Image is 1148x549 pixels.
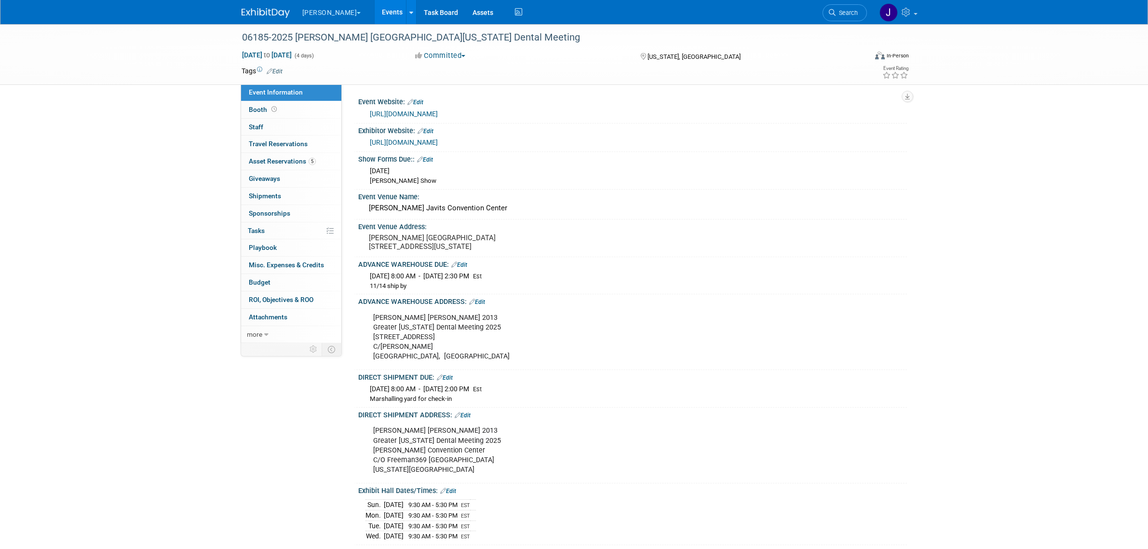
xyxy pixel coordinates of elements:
a: Playbook [241,239,341,256]
a: Budget [241,274,341,291]
a: [URL][DOMAIN_NAME] [370,110,438,118]
span: [DATE] [DATE] [242,51,292,59]
a: Staff [241,119,341,136]
img: Format-Inperson.png [875,52,885,59]
td: [DATE] [384,521,404,531]
span: 5 [309,158,316,165]
span: to [262,51,271,59]
div: [PERSON_NAME] Javits Convention Center [365,201,900,216]
td: [DATE] [384,510,404,521]
span: Budget [249,278,270,286]
pre: [PERSON_NAME] [GEOGRAPHIC_DATA] [STREET_ADDRESS][US_STATE] [369,233,576,251]
span: Est [473,273,482,280]
span: ROI, Objectives & ROO [249,296,313,303]
a: more [241,326,341,343]
span: Search [836,9,858,16]
a: Edit [407,99,423,106]
a: Edit [440,488,456,494]
td: Tue. [365,521,384,531]
a: Edit [437,374,453,381]
div: DIRECT SHIPMENT DUE: [358,370,907,383]
div: Exhibitor Website: [358,124,907,136]
button: Committed [412,51,469,61]
span: [DATE] 8:00 AM - [DATE] 2:30 PM [370,272,469,280]
div: Event Venue Name: [358,190,907,202]
span: [DATE] [370,167,390,175]
div: [PERSON_NAME] [PERSON_NAME] 2013 Greater [US_STATE] Dental Meeting 2025 [STREET_ADDRESS] C/[PERSO... [366,308,801,366]
span: Sponsorships [249,209,290,217]
td: Sun. [365,500,384,510]
span: Misc. Expenses & Credits [249,261,324,269]
td: [DATE] [384,500,404,510]
span: EST [461,502,470,508]
a: Edit [418,128,433,135]
span: EST [461,513,470,519]
a: Asset Reservations5 [241,153,341,170]
div: ADVANCE WAREHOUSE DUE: [358,257,907,270]
div: Event Website: [358,95,907,107]
span: Shipments [249,192,281,200]
a: Event Information [241,84,341,101]
span: 9:30 AM - 5:30 PM [408,522,458,530]
td: Personalize Event Tab Strip [305,343,322,356]
span: [US_STATE], [GEOGRAPHIC_DATA] [648,53,741,60]
a: Edit [451,261,467,268]
span: more [247,330,262,338]
span: 9:30 AM - 5:30 PM [408,501,458,508]
a: Shipments [241,188,341,205]
span: EST [461,534,470,540]
span: (4 days) [294,53,314,59]
a: Travel Reservations [241,136,341,152]
span: Staff [249,123,263,131]
a: Edit [469,299,485,305]
a: Tasks [241,222,341,239]
a: Misc. Expenses & Credits [241,257,341,274]
a: [URL][DOMAIN_NAME] [370,138,438,146]
div: DIRECT SHIPMENT ADDRESS: [358,408,907,420]
div: Marshalling yard for check-in [370,395,900,404]
div: In-Person [886,52,909,59]
a: Attachments [241,309,341,326]
span: Attachments [249,313,287,321]
span: Booth not reserved yet [270,106,279,113]
span: EST [461,523,470,530]
span: [DATE] 8:00 AM - [DATE] 2:00 PM [370,385,469,393]
div: [PERSON_NAME] Show [370,177,900,186]
div: ADVANCE WAREHOUSE ADDRESS: [358,294,907,307]
div: Event Rating [882,66,908,71]
a: ROI, Objectives & ROO [241,291,341,308]
div: 11/14 ship by [370,282,900,291]
div: Exhibit Hall Dates/Times: [358,483,907,496]
a: Edit [455,412,471,419]
td: Mon. [365,510,384,521]
span: Giveaways [249,175,280,182]
a: Edit [267,68,283,75]
div: Event Venue Address: [358,220,907,232]
span: Playbook [249,244,277,251]
span: 9:30 AM - 5:30 PM [408,512,458,519]
div: Event Format [810,50,909,65]
td: [DATE] [384,531,404,541]
td: Tags [242,66,283,76]
span: Booth [249,106,279,113]
span: Est [473,385,482,393]
span: Asset Reservations [249,157,316,165]
div: 06185-2025 [PERSON_NAME] [GEOGRAPHIC_DATA][US_STATE] Dental Meeting [239,29,852,46]
div: [PERSON_NAME] [PERSON_NAME] 2013 Greater [US_STATE] Dental Meeting 2025 [PERSON_NAME] Convention ... [366,421,801,479]
a: Sponsorships [241,205,341,222]
img: ExhibitDay [242,8,290,18]
span: 9:30 AM - 5:30 PM [408,533,458,540]
td: Wed. [365,531,384,541]
a: Edit [417,156,433,163]
span: Event Information [249,88,303,96]
img: Justin Newborn [879,3,898,22]
a: Booth [241,101,341,118]
td: Toggle Event Tabs [322,343,341,356]
span: Tasks [248,227,265,234]
span: Travel Reservations [249,140,308,148]
div: Show Forms Due:: [358,152,907,165]
a: Search [823,4,867,21]
a: Giveaways [241,170,341,187]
